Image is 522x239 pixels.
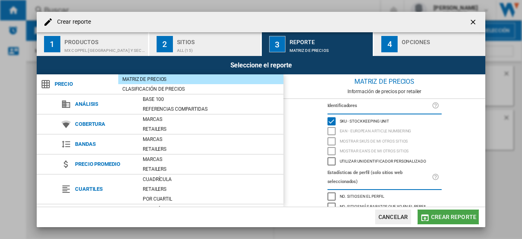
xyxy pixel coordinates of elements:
div: Base 100 [139,95,283,103]
label: Identificadores [327,101,432,110]
div: 3 [269,36,285,52]
button: 3 Reporte Matriz de precios [262,32,374,56]
div: Opciones [402,36,482,44]
button: Cancelar [375,210,411,224]
span: No. sitios más baratos que yo en el perfil [340,203,427,209]
button: 1 Productos MX COPPEL:[GEOGRAPHIC_DATA] y secadoras [37,32,149,56]
span: Precio [51,78,118,90]
div: Retailers [139,125,283,133]
div: Retailers [139,185,283,193]
div: 2 [157,36,173,52]
span: No. sitios en el perfil [340,193,385,199]
div: Productos [64,36,145,44]
span: Cuartiles [71,183,139,195]
md-checkbox: SKU - Stock Keeping Unit [327,116,442,126]
span: Mostrar EAN's de mi otros sitios [340,147,409,153]
div: Marcas [139,155,283,163]
div: Marcas [139,135,283,143]
button: Crear reporte [418,210,479,224]
md-checkbox: Utilizar un identificador personalizado [327,156,442,166]
div: Seleccione el reporte [37,56,485,74]
div: Matriz de precios [118,75,283,83]
div: Retailers [139,145,283,153]
h4: Crear reporte [53,18,91,26]
div: Cuadrícula [139,175,283,183]
div: Matriz de precios [283,74,485,89]
span: Precio promedio [71,159,139,170]
button: getI18NText('BUTTONS.CLOSE_DIALOG') [466,14,482,30]
label: Estadísticas de perfil (solo sitios web seleccionados) [327,168,432,186]
span: Análisis [71,98,139,110]
span: Utilizar un identificador personalizado [340,158,426,163]
button: 2 Sitios ALL (15) [149,32,261,56]
div: Retailers [139,165,283,173]
span: Crear reporte [431,214,476,220]
div: 1 [44,36,60,52]
div: Reporte [290,36,370,44]
md-checkbox: No. sitios más baratos que yo en el perfil [327,201,442,212]
div: Información de precios por retailer [283,89,485,94]
div: Por cuartil [139,195,283,203]
md-checkbox: Mostrar EAN's de mi otros sitios [327,146,442,156]
div: Matriz de precios [290,44,370,53]
span: Cobertura [71,118,139,130]
span: SKU - Stock Keeping Unit [340,118,389,123]
span: EAN - European Article Numbering [340,127,411,133]
button: 4 Opciones [374,32,485,56]
md-checkbox: Mostrar SKU'S de mi otros sitios [327,136,442,146]
div: Clasificación de precios [118,85,283,93]
ng-md-icon: getI18NText('BUTTONS.CLOSE_DIALOG') [469,18,479,28]
md-checkbox: EAN - European Article Numbering [327,126,442,136]
div: Marcas [139,115,283,123]
md-checkbox: No. sitios en el perfil [327,192,442,202]
div: Sitios [177,36,257,44]
div: 4 [381,36,398,52]
div: ALL (15) [177,44,257,53]
span: Bandas [71,138,139,150]
div: Referencias compartidas [139,105,283,113]
span: Mostrar SKU'S de mi otros sitios [340,138,408,143]
div: Cuadrícula de precios de productos [139,205,283,213]
div: MX COPPEL:[GEOGRAPHIC_DATA] y secadoras [64,44,145,53]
